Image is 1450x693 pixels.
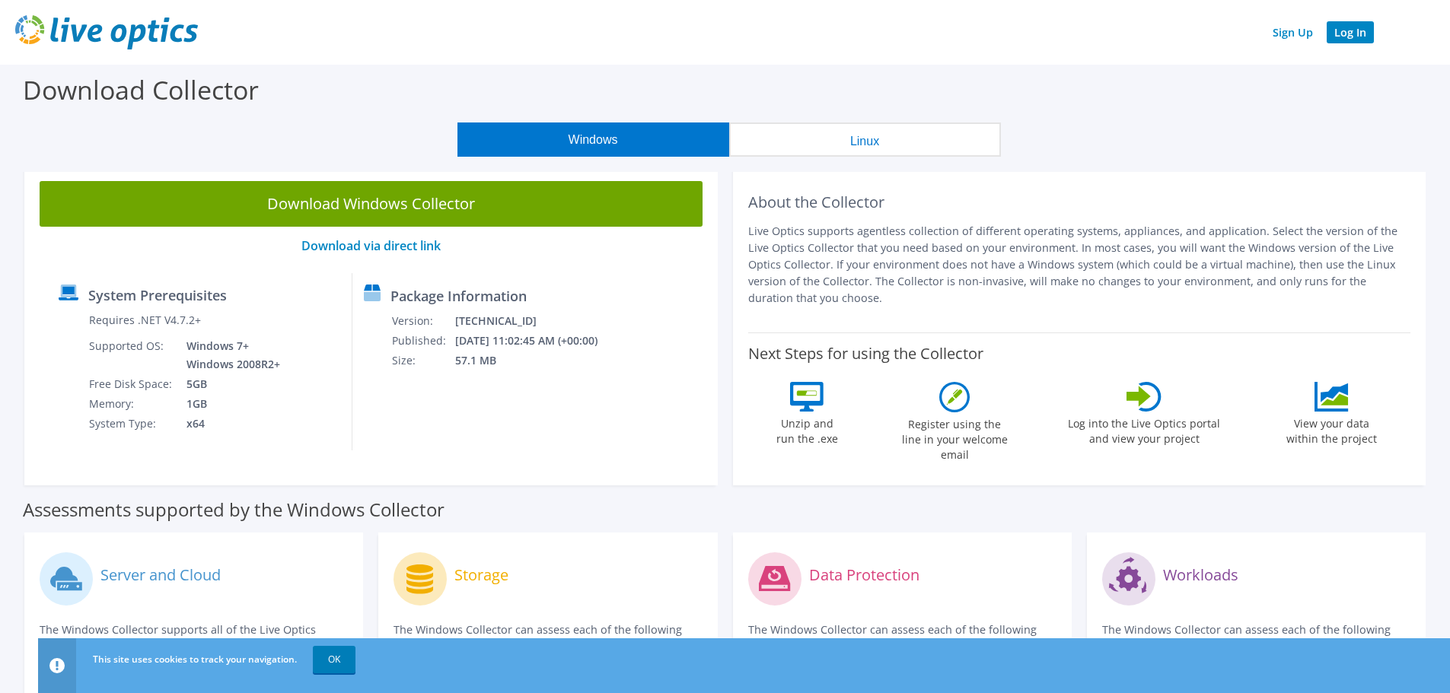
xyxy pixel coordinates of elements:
[748,223,1411,307] p: Live Optics supports agentless collection of different operating systems, appliances, and applica...
[454,331,618,351] td: [DATE] 11:02:45 AM (+00:00)
[454,351,618,370] td: 57.1 MB
[313,646,355,673] a: OK
[457,122,729,157] button: Windows
[175,336,283,374] td: Windows 7+ Windows 2008R2+
[748,345,983,363] label: Next Steps for using the Collector
[454,311,618,331] td: [TECHNICAL_ID]
[390,288,527,304] label: Package Information
[88,288,227,303] label: System Prerequisites
[100,567,221,583] label: Server and Cloud
[88,414,175,434] td: System Type:
[88,394,175,414] td: Memory:
[175,394,283,414] td: 1GB
[88,374,175,394] td: Free Disk Space:
[23,502,445,517] label: Assessments supported by the Windows Collector
[175,374,283,394] td: 5GB
[23,72,259,107] label: Download Collector
[89,313,201,328] label: Requires .NET V4.7.2+
[93,653,297,666] span: This site uses cookies to track your navigation.
[391,311,454,331] td: Version:
[175,414,283,434] td: x64
[1102,621,1410,655] p: The Windows Collector can assess each of the following applications.
[40,621,348,655] p: The Windows Collector supports all of the Live Optics compute and cloud assessments.
[748,621,1056,655] p: The Windows Collector can assess each of the following DPS applications.
[15,15,198,49] img: live_optics_svg.svg
[88,336,175,374] td: Supported OS:
[809,567,919,583] label: Data Protection
[40,181,703,227] a: Download Windows Collector
[394,621,702,655] p: The Windows Collector can assess each of the following storage systems.
[1276,412,1386,447] label: View your data within the project
[1067,412,1221,447] label: Log into the Live Optics portal and view your project
[897,412,1012,463] label: Register using the line in your welcome email
[1163,567,1238,583] label: Workloads
[729,122,1001,157] button: Linux
[391,331,454,351] td: Published:
[391,351,454,370] td: Size:
[301,237,441,254] a: Download via direct link
[1327,21,1374,43] a: Log In
[772,412,842,447] label: Unzip and run the .exe
[748,193,1411,211] h2: About the Collector
[1265,21,1321,43] a: Sign Up
[454,567,508,583] label: Storage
